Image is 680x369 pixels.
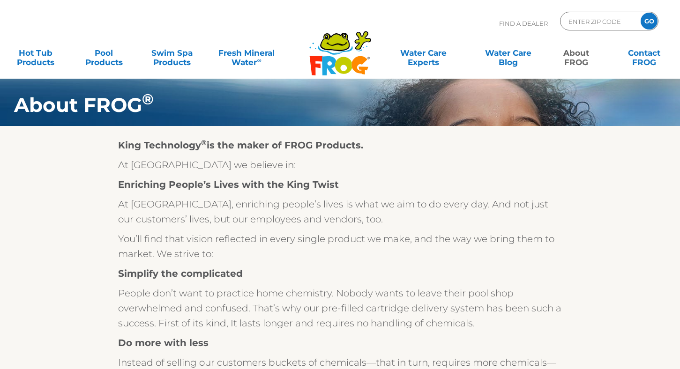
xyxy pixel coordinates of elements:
[145,44,198,62] a: Swim SpaProducts
[550,44,603,62] a: AboutFROG
[9,44,62,62] a: Hot TubProducts
[118,179,339,190] strong: Enriching People’s Lives with the King Twist
[304,19,376,76] img: Frog Products Logo
[77,44,130,62] a: PoolProducts
[257,57,261,64] sup: ∞
[618,44,671,62] a: ContactFROG
[201,138,207,147] sup: ®
[482,44,535,62] a: Water CareBlog
[14,94,612,116] h1: About FROG
[499,12,548,35] p: Find A Dealer
[118,140,363,151] strong: King Technology is the maker of FROG Products.
[118,268,243,279] strong: Simplify the complicated
[118,197,562,227] p: At [GEOGRAPHIC_DATA], enriching people’s lives is what we aim to do every day. And not just our c...
[118,286,562,331] p: People don’t want to practice home chemistry. Nobody wants to leave their pool shop overwhelmed a...
[118,231,562,261] p: You’ll find that vision reflected in every single product we make, and the way we bring them to m...
[381,44,466,62] a: Water CareExperts
[213,44,279,62] a: Fresh MineralWater∞
[142,90,154,108] sup: ®
[118,157,562,172] p: At [GEOGRAPHIC_DATA] we believe in:
[641,13,658,30] input: GO
[118,337,209,348] strong: Do more with less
